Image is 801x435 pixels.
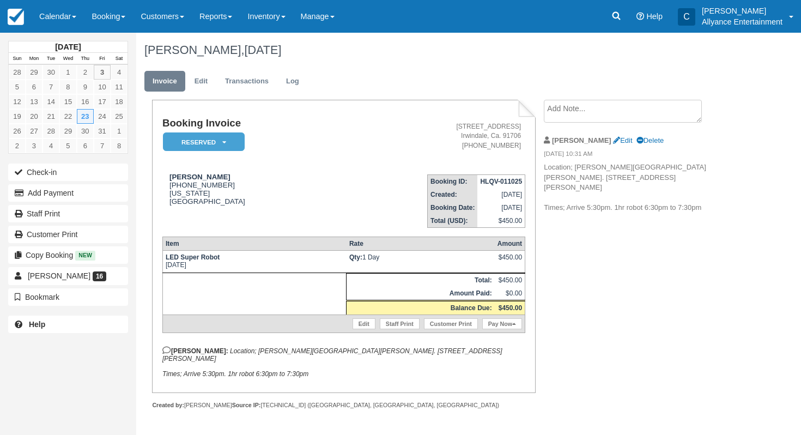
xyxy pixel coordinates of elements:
[43,94,59,109] a: 14
[495,287,525,301] td: $0.00
[26,80,43,94] a: 6
[9,124,26,138] a: 26
[94,80,111,94] a: 10
[8,184,128,202] button: Add Payment
[77,124,94,138] a: 30
[9,65,26,80] a: 28
[144,71,185,92] a: Invoice
[59,94,76,109] a: 15
[59,138,76,153] a: 5
[8,288,128,306] button: Bookmark
[424,318,478,329] a: Customer Print
[26,138,43,153] a: 3
[28,271,90,280] span: [PERSON_NAME]
[232,402,261,408] strong: Source IP:
[43,109,59,124] a: 21
[111,65,128,80] a: 4
[162,347,228,355] strong: [PERSON_NAME]:
[59,80,76,94] a: 8
[8,205,128,222] a: Staff Print
[646,12,663,21] span: Help
[347,237,495,250] th: Rate
[544,162,727,213] p: Location; [PERSON_NAME][GEOGRAPHIC_DATA][PERSON_NAME]. [STREET_ADDRESS][PERSON_NAME] Times; Arriv...
[9,138,26,153] a: 2
[77,109,94,124] a: 23
[77,65,94,80] a: 2
[482,318,522,329] a: Pay Now
[8,226,128,243] a: Customer Print
[94,94,111,109] a: 17
[428,174,478,188] th: Booking ID:
[162,132,241,152] a: Reserved
[111,138,128,153] a: 8
[347,287,495,301] th: Amount Paid:
[9,94,26,109] a: 12
[162,237,346,250] th: Item
[26,53,43,65] th: Mon
[477,214,525,228] td: $450.00
[166,253,220,261] strong: LED Super Robot
[497,253,522,270] div: $450.00
[93,271,106,281] span: 16
[9,80,26,94] a: 5
[77,94,94,109] a: 16
[152,402,184,408] strong: Created by:
[43,80,59,94] a: 7
[43,124,59,138] a: 28
[162,118,332,129] h1: Booking Invoice
[26,109,43,124] a: 20
[244,43,281,57] span: [DATE]
[77,53,94,65] th: Thu
[477,201,525,214] td: [DATE]
[495,273,525,287] td: $450.00
[111,53,128,65] th: Sat
[337,122,521,150] address: [STREET_ADDRESS] Irwindale, Ca. 91706 [PHONE_NUMBER]
[29,320,45,329] b: Help
[26,124,43,138] a: 27
[613,136,632,144] a: Edit
[347,250,495,273] td: 1 Day
[77,138,94,153] a: 6
[162,347,502,378] em: Location; [PERSON_NAME][GEOGRAPHIC_DATA][PERSON_NAME]. [STREET_ADDRESS][PERSON_NAME] Times; Arriv...
[43,138,59,153] a: 4
[428,201,478,214] th: Booking Date:
[75,251,95,260] span: New
[702,16,782,27] p: Allyance Entertainment
[162,250,346,273] td: [DATE]
[8,164,128,181] button: Check-in
[94,65,111,80] a: 3
[495,237,525,250] th: Amount
[499,304,522,312] strong: $450.00
[94,138,111,153] a: 7
[94,109,111,124] a: 24
[552,136,611,144] strong: [PERSON_NAME]
[8,9,24,25] img: checkfront-main-nav-mini-logo.png
[111,109,128,124] a: 25
[278,71,307,92] a: Log
[428,214,478,228] th: Total (USD):
[111,80,128,94] a: 11
[702,5,782,16] p: [PERSON_NAME]
[8,316,128,333] a: Help
[59,53,76,65] th: Wed
[347,300,495,315] th: Balance Due:
[59,65,76,80] a: 1
[94,124,111,138] a: 31
[8,267,128,285] a: [PERSON_NAME] 16
[353,318,375,329] a: Edit
[152,401,535,409] div: [PERSON_NAME] [TECHNICAL_ID] ([GEOGRAPHIC_DATA], [GEOGRAPHIC_DATA], [GEOGRAPHIC_DATA])
[9,109,26,124] a: 19
[678,8,695,26] div: C
[111,94,128,109] a: 18
[94,53,111,65] th: Fri
[636,136,664,144] a: Delete
[162,173,332,206] div: [PHONE_NUMBER] [US_STATE] [GEOGRAPHIC_DATA]
[9,53,26,65] th: Sun
[55,43,81,51] strong: [DATE]
[480,178,522,185] strong: HLQV-011025
[59,124,76,138] a: 29
[636,13,644,20] i: Help
[43,65,59,80] a: 30
[26,65,43,80] a: 29
[43,53,59,65] th: Tue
